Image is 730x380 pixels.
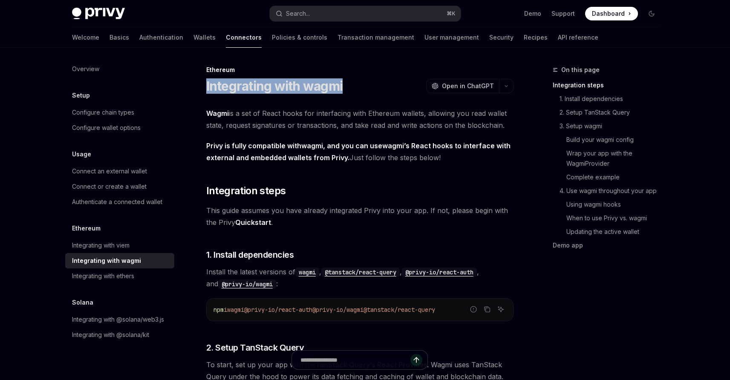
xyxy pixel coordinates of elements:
a: Overview [65,61,174,77]
button: Copy the contents from the code block [482,304,493,315]
a: 2. Setup TanStack Query [553,106,665,119]
a: API reference [558,27,598,48]
button: Ask AI [495,304,506,315]
a: Security [489,27,514,48]
span: Dashboard [592,9,625,18]
div: Integrating with @solana/web3.js [72,314,164,325]
a: Transaction management [338,27,414,48]
img: dark logo [72,8,125,20]
div: Integrating with viem [72,240,130,250]
button: Toggle dark mode [645,7,658,20]
h1: Integrating with wagmi [206,78,343,94]
h5: Solana [72,297,93,308]
a: @privy-io/react-auth [402,268,477,276]
div: Authenticate a connected wallet [72,197,162,207]
span: wagmi [227,306,244,314]
button: Open in ChatGPT [426,79,499,93]
span: @privy-io/react-auth [244,306,312,314]
span: 2. Setup TanStack Query [206,342,304,354]
button: Open search [270,6,461,21]
a: Connect or create a wallet [65,179,174,194]
button: Report incorrect code [468,304,479,315]
span: @tanstack/react-query [364,306,435,314]
a: Quickstart [235,218,271,227]
a: wagmi [382,141,404,150]
a: Authentication [139,27,183,48]
a: Integrating with viem [65,238,174,253]
a: User management [424,27,479,48]
span: This guide assumes you have already integrated Privy into your app. If not, please begin with the... [206,204,514,228]
a: Policies & controls [272,27,327,48]
code: @privy-io/wagmi [218,279,276,289]
a: Connectors [226,27,262,48]
a: Demo [524,9,541,18]
a: Integrating with @solana/web3.js [65,312,174,327]
a: Authenticate a connected wallet [65,194,174,210]
div: Configure chain types [72,107,134,118]
span: ⌘ K [447,10,456,17]
code: wagmi [295,268,319,277]
span: Install the latest versions of , , , and : [206,266,514,290]
span: is a set of React hooks for interfacing with Ethereum wallets, allowing you read wallet state, re... [206,107,514,131]
a: Wagmi [206,109,229,118]
code: @tanstack/react-query [321,268,400,277]
a: Using wagmi hooks [553,198,665,211]
span: npm [214,306,224,314]
span: i [224,306,227,314]
a: Integrating with wagmi [65,253,174,268]
code: @privy-io/react-auth [402,268,477,277]
a: Basics [110,27,129,48]
div: Connect an external wallet [72,166,147,176]
a: Welcome [72,27,99,48]
a: Support [551,9,575,18]
div: Integrating with wagmi [72,256,141,266]
div: Configure wallet options [72,123,141,133]
span: @privy-io/wagmi [312,306,364,314]
a: Recipes [524,27,548,48]
span: Just follow the steps below! [206,140,514,164]
input: Ask a question... [300,351,410,369]
a: Complete example [553,170,665,184]
a: Build your wagmi config [553,133,665,147]
a: 1. Install dependencies [553,92,665,106]
a: Updating the active wallet [553,225,665,239]
strong: Privy is fully compatible with , and you can use ’s React hooks to interface with external and em... [206,141,511,162]
a: Wallets [193,27,216,48]
span: Integration steps [206,184,286,198]
a: Integrating with @solana/kit [65,327,174,343]
a: Integrating with ethers [65,268,174,284]
h5: Usage [72,149,91,159]
a: When to use Privy vs. wagmi [553,211,665,225]
a: Connect an external wallet [65,164,174,179]
span: 1. Install dependencies [206,249,294,261]
button: Send message [410,354,422,366]
a: wagmi [301,141,323,150]
div: Integrating with ethers [72,271,134,281]
a: 4. Use wagmi throughout your app [553,184,665,198]
a: Demo app [553,239,665,252]
div: Connect or create a wallet [72,181,147,192]
div: Integrating with @solana/kit [72,330,149,340]
a: Dashboard [585,7,638,20]
a: Wrap your app with the WagmiProvider [553,147,665,170]
div: Overview [72,64,99,74]
a: wagmi [295,268,319,276]
a: Configure wallet options [65,120,174,135]
span: On this page [561,65,600,75]
span: Open in ChatGPT [442,82,494,90]
h5: Setup [72,90,90,101]
a: Integration steps [553,78,665,92]
a: @privy-io/wagmi [218,279,276,288]
div: Ethereum [206,66,514,74]
h5: Ethereum [72,223,101,233]
div: Search... [286,9,310,19]
a: @tanstack/react-query [321,268,400,276]
a: Configure chain types [65,105,174,120]
a: 3. Setup wagmi [553,119,665,133]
